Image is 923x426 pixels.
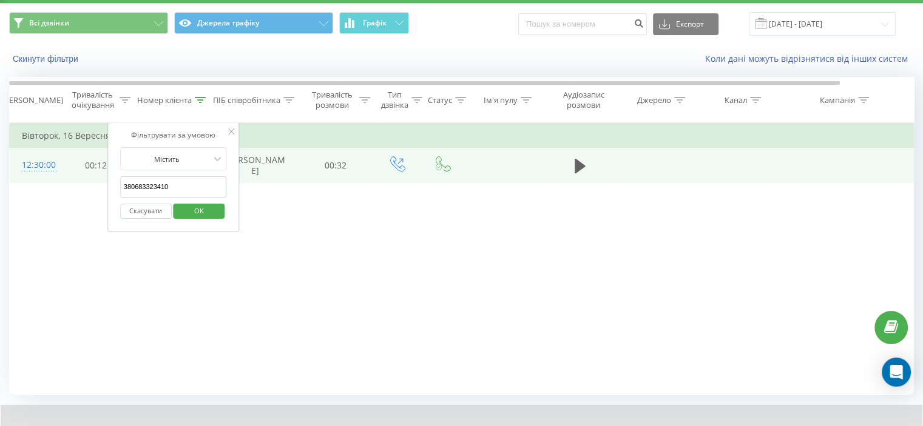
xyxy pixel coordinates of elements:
[22,153,46,177] div: 12:30:00
[182,201,216,220] span: OK
[554,90,613,110] div: Аудіозапис розмови
[298,148,374,183] td: 00:32
[882,358,911,387] div: Open Intercom Messenger
[9,53,84,64] button: Скинути фільтри
[705,53,914,64] a: Коли дані можуть відрізнятися вiд інших систем
[120,204,172,219] button: Скасувати
[339,12,409,34] button: Графік
[381,90,408,110] div: Тип дзвінка
[29,18,69,28] span: Всі дзвінки
[725,95,747,105] div: Канал
[120,176,227,198] input: Введіть значення
[637,95,671,105] div: Джерело
[213,95,280,105] div: ПІБ співробітника
[363,19,387,27] span: Графік
[9,12,168,34] button: Всі дзвінки
[213,148,298,183] td: [PERSON_NAME]
[518,13,647,35] input: Пошук за номером
[2,95,63,105] div: [PERSON_NAME]
[820,95,855,105] div: Кампанія
[308,90,356,110] div: Тривалість розмови
[137,95,192,105] div: Номер клієнта
[120,129,227,141] div: Фільтрувати за умовою
[58,148,134,183] td: 00:12
[174,12,333,34] button: Джерела трафіку
[69,90,117,110] div: Тривалість очікування
[653,13,718,35] button: Експорт
[428,95,452,105] div: Статус
[484,95,518,105] div: Ім'я пулу
[174,204,225,219] button: OK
